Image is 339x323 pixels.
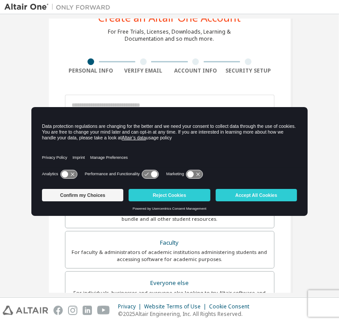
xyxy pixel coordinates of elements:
[53,306,63,315] img: facebook.svg
[222,67,274,74] div: Security Setup
[98,12,241,23] div: Create an Altair One Account
[71,249,269,263] div: For faculty & administrators of academic institutions administering students and accessing softwa...
[68,306,77,315] img: instagram.svg
[71,277,269,289] div: Everyone else
[209,303,255,310] div: Cookie Consent
[170,67,222,74] div: Account Info
[97,306,110,315] img: youtube.svg
[3,306,48,315] img: altair_logo.svg
[83,306,92,315] img: linkedin.svg
[118,303,144,310] div: Privacy
[117,67,170,74] div: Verify Email
[4,3,115,12] img: Altair One
[108,28,231,42] div: For Free Trials, Licenses, Downloads, Learning & Documentation and so much more.
[144,303,209,310] div: Website Terms of Use
[118,310,255,318] p: © 2025 Altair Engineering, Inc. All Rights Reserved.
[71,289,269,304] div: For individuals, businesses and everyone else looking to try Altair software and explore our prod...
[71,237,269,249] div: Faculty
[65,67,118,74] div: Personal Info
